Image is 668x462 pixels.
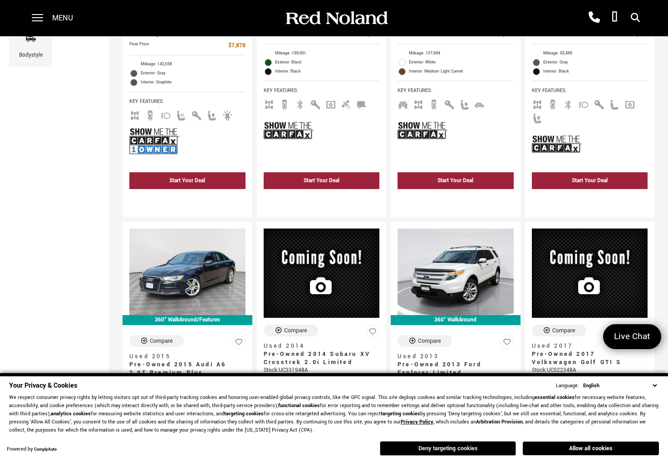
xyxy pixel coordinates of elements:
[543,58,648,67] span: Exterior: Gray
[523,442,659,455] button: Allow all cookies
[222,111,233,118] span: Xenon Headlights
[169,177,205,185] div: Start Your Deal
[279,100,290,107] span: Backup Camera
[409,58,514,67] span: Exterior: White
[581,381,659,390] select: Language Select
[224,410,264,417] strong: targeting cookies
[228,41,246,50] span: $7,878
[25,31,36,50] span: Bodystyle
[624,100,635,107] span: Navigation Sys
[51,410,91,417] strong: analytics cookies
[264,172,380,189] div: Start Your Deal
[129,125,179,158] img: Show Me the CARFAX 1-Owner Badge
[129,352,246,377] a: Used 2015Pre-Owned 2015 Audi A6 2.0T Premium Plus
[284,10,388,26] img: Red Noland Auto Group
[543,67,648,76] span: Interior: Black
[325,100,336,107] span: Navigation Sys
[141,78,246,87] span: Interior: Graphite
[129,41,228,50] span: Final Price
[500,335,514,353] button: Save Vehicle
[532,114,543,121] span: Power Seats
[275,58,380,67] span: Exterior: Black
[609,100,620,107] span: Leather Seats
[264,342,380,366] a: Used 2014Pre-Owned 2014 Subaru XV Crosstrek 2.0i Limited
[547,100,558,107] span: Backup Camera
[264,100,275,107] span: AWD
[535,394,575,401] strong: essential cookies
[129,335,184,347] button: Compare Vehicle
[603,324,661,349] a: Live Chat
[398,352,514,377] a: Used 2013Pre-Owned 2013 Ford Explorer Limited
[398,86,514,96] span: Key Features :
[532,100,543,107] span: AWD
[123,315,252,325] div: 360° WalkAround/Features
[594,100,604,107] span: Keyless Entry
[295,100,305,107] span: Bluetooth
[145,111,156,118] span: Backup Camera
[264,366,380,374] div: Stock : UC331948A
[9,24,52,67] div: BodystyleBodystyle
[413,100,424,107] span: AWD
[275,67,380,76] span: Interior: Black
[398,335,452,347] button: Compare Vehicle
[475,100,486,107] span: Rear AC
[428,100,439,107] span: Backup Camera
[264,350,373,366] span: Pre-Owned 2014 Subaru XV Crosstrek 2.0i Limited
[609,331,655,343] span: Live Chat
[578,100,589,107] span: Fog Lights
[418,337,441,345] div: Compare
[381,410,420,417] strong: targeting cookies
[264,342,373,350] span: Used 2014
[310,100,321,107] span: Keyless Entry
[264,114,314,147] img: Show Me the CARFAX Badge
[264,86,380,96] span: Key Features :
[398,229,514,316] img: 2013 Ford Explorer Limited
[391,315,521,325] div: 360° WalkAround
[444,100,455,107] span: Keyless Entry
[532,366,648,374] div: Stock : UC022348A
[563,100,574,107] span: Bluetooth
[532,229,648,318] img: 2017 Volkswagen Golf GTI S
[9,394,659,434] p: We respect consumer privacy rights by letting visitors opt out of third-party tracking cookies an...
[366,325,379,342] button: Save Vehicle
[129,172,246,189] div: Start Your Deal
[129,60,246,69] li: Mileage: 142,658
[532,191,648,208] div: undefined - Pre-Owned 2016 Audi Q5 2.0T Premium Plus With Navigation
[476,418,523,425] strong: Arbitration Provision
[532,49,648,58] li: Mileage: 93,489
[398,172,514,189] div: Start Your Deal
[532,86,648,96] span: Key Features :
[34,447,57,452] a: ComplyAuto
[398,360,507,377] span: Pre-Owned 2013 Ford Explorer Limited
[129,111,140,118] span: AWD
[398,352,507,360] span: Used 2013
[278,402,320,409] strong: functional cookies
[141,69,246,78] span: Exterior: Gray
[532,127,582,160] img: Show Me the CARFAX Badge
[459,100,470,107] span: Power Seats
[264,325,318,336] button: Compare Vehicle
[264,191,380,208] div: undefined - Pre-Owned 2016 Ram 1500 SLT With Navigation & 4WD
[206,111,217,118] span: Power Seats
[398,100,408,107] span: Third Row Seats
[409,67,514,76] span: Interior: Medium Light Camel
[398,191,514,208] div: undefined - Pre-Owned 2016 Ford Explorer Base 4WD
[264,229,380,318] img: 2014 Subaru XV Crosstrek 2.0i Limited
[264,49,380,58] li: Mileage: 199,001
[532,350,641,366] span: Pre-Owned 2017 Volkswagen Golf GTI S
[380,441,516,456] button: Deny targeting cookies
[129,41,246,50] a: Final Price $7,878
[437,177,473,185] div: Start Your Deal
[556,383,579,389] div: Language:
[232,335,246,353] button: Save Vehicle
[129,97,246,107] span: Key Features :
[532,172,648,189] div: Start Your Deal
[191,111,202,118] span: Keyless Entry
[356,100,367,107] span: Tow Package
[7,447,57,452] div: Powered by
[160,111,171,118] span: Fog Lights
[129,352,239,360] span: Used 2015
[572,177,608,185] div: Start Your Deal
[532,325,586,336] button: Compare Vehicle
[9,381,77,390] span: Your Privacy & Cookies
